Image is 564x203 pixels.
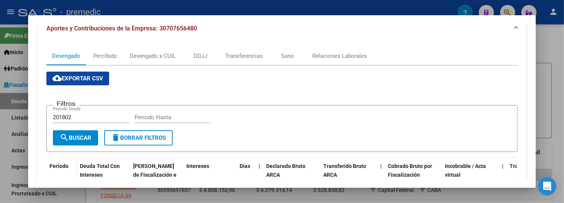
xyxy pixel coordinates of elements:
button: Borrar Filtros [104,130,173,145]
span: Deuda Total Con Intereses [80,163,120,178]
h3: Filtros [53,99,79,108]
datatable-header-cell: Declarado Bruto ARCA [263,158,320,192]
datatable-header-cell: Período [46,158,77,190]
span: | [259,163,260,169]
mat-icon: search [60,133,69,142]
span: Declarado Bruto ARCA [266,163,305,178]
mat-expansion-panel-header: Aportes y Contribuciones de la Empresa: 30707656480 [37,16,527,41]
datatable-header-cell: Deuda Total Con Intereses [77,158,130,192]
datatable-header-cell: Intereses [183,158,237,192]
span: Buscar [60,134,91,141]
span: Exportar CSV [52,75,103,82]
span: Transferido Bruto ARCA [323,163,366,178]
datatable-header-cell: Deuda Bruta Neto de Fiscalización e Incobrable [130,158,183,192]
span: Cobrado Bruto por Fiscalización [388,163,432,178]
span: Aportes y Contribuciones de la Empresa: 30707656480 [46,25,197,32]
span: Período [49,163,68,169]
span: Transferido De Más [510,163,557,169]
div: Relaciones Laborales [312,52,367,60]
button: Buscar [53,130,98,145]
span: Borrar Filtros [111,134,166,141]
datatable-header-cell: | [377,158,385,192]
button: Exportar CSV [46,72,109,85]
div: Percibido [93,52,117,60]
datatable-header-cell: | [499,158,507,192]
datatable-header-cell: Cobrado Bruto por Fiscalización [385,158,442,192]
div: DDJJ [194,52,207,60]
datatable-header-cell: Dias [237,158,256,192]
mat-icon: delete [111,133,120,142]
datatable-header-cell: Transferido De Más [507,158,564,192]
div: Open Intercom Messenger [538,177,556,195]
span: Intereses [186,163,209,169]
span: | [380,163,382,169]
span: [PERSON_NAME] de Fiscalización e Incobrable [133,163,176,187]
div: Transferencias [225,52,263,60]
span: | [502,163,504,169]
div: Sano [281,52,294,60]
datatable-header-cell: Transferido Bruto ARCA [320,158,377,192]
span: Incobrable / Acta virtual [445,163,486,178]
mat-icon: cloud_download [52,74,62,83]
datatable-header-cell: Incobrable / Acta virtual [442,158,499,192]
div: Devengado x CUIL [130,52,176,60]
div: Devengado [52,52,80,60]
datatable-header-cell: | [256,158,263,192]
span: Dias [240,163,250,169]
